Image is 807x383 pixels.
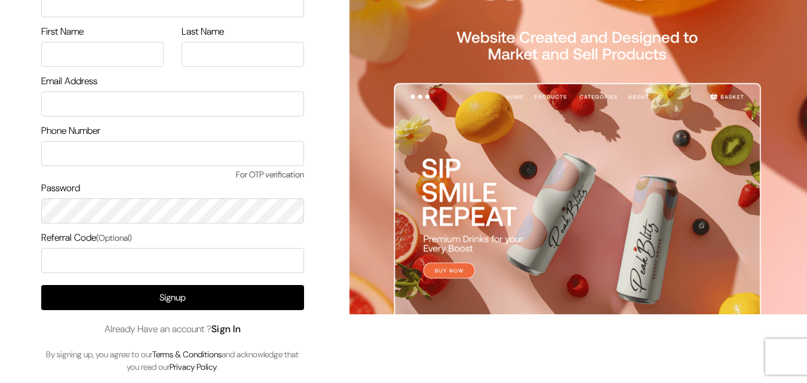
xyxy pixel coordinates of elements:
[41,124,100,138] label: Phone Number
[41,74,97,88] label: Email Address
[41,348,304,373] p: By signing up, you agree to our and acknowledge that you read our .
[41,168,304,181] span: For OTP verification
[41,181,80,195] label: Password
[41,24,84,39] label: First Name
[211,323,241,335] a: Sign In
[96,232,132,243] span: (Optional)
[182,24,224,39] label: Last Name
[41,285,304,310] button: Signup
[41,231,132,245] label: Referral Code
[105,322,241,336] span: Already Have an account ?
[152,349,222,360] a: Terms & Conditions
[170,361,217,372] a: Privacy Policy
